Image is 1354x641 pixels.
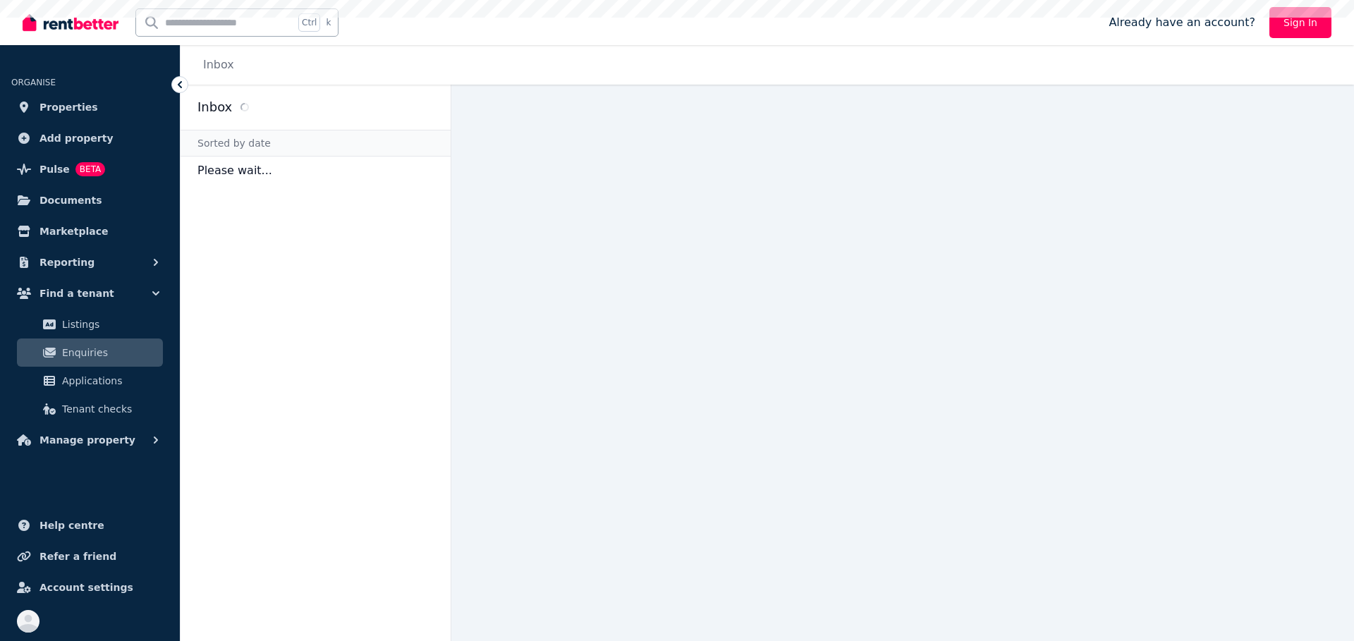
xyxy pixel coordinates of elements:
a: Sign In [1269,7,1331,38]
a: Applications [17,367,163,395]
button: Reporting [11,248,169,276]
button: Find a tenant [11,279,169,307]
a: Properties [11,93,169,121]
button: Manage property [11,426,169,454]
span: Pulse [39,161,70,178]
a: Add property [11,124,169,152]
a: Documents [11,186,169,214]
span: Ctrl [298,13,320,32]
span: Manage property [39,432,135,448]
nav: Breadcrumb [181,45,251,85]
a: Listings [17,310,163,338]
span: Already have an account? [1109,14,1255,31]
a: Account settings [11,573,169,602]
span: Help centre [39,517,104,534]
img: RentBetter [23,12,118,33]
p: Please wait... [181,157,451,185]
h2: Inbox [197,97,232,117]
span: Properties [39,99,98,116]
span: ORGANISE [11,78,56,87]
span: Account settings [39,579,133,596]
a: Inbox [203,58,234,71]
span: Marketplace [39,223,108,240]
a: PulseBETA [11,155,169,183]
span: Add property [39,130,114,147]
span: Documents [39,192,102,209]
span: Reporting [39,254,94,271]
span: BETA [75,162,105,176]
span: Tenant checks [62,401,157,417]
a: Refer a friend [11,542,169,570]
a: Help centre [11,511,169,539]
span: Enquiries [62,344,157,361]
a: Marketplace [11,217,169,245]
span: Refer a friend [39,548,116,565]
a: Enquiries [17,338,163,367]
span: k [326,17,331,28]
span: Find a tenant [39,285,114,302]
div: Sorted by date [181,130,451,157]
span: Applications [62,372,157,389]
a: Tenant checks [17,395,163,423]
span: Listings [62,316,157,333]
